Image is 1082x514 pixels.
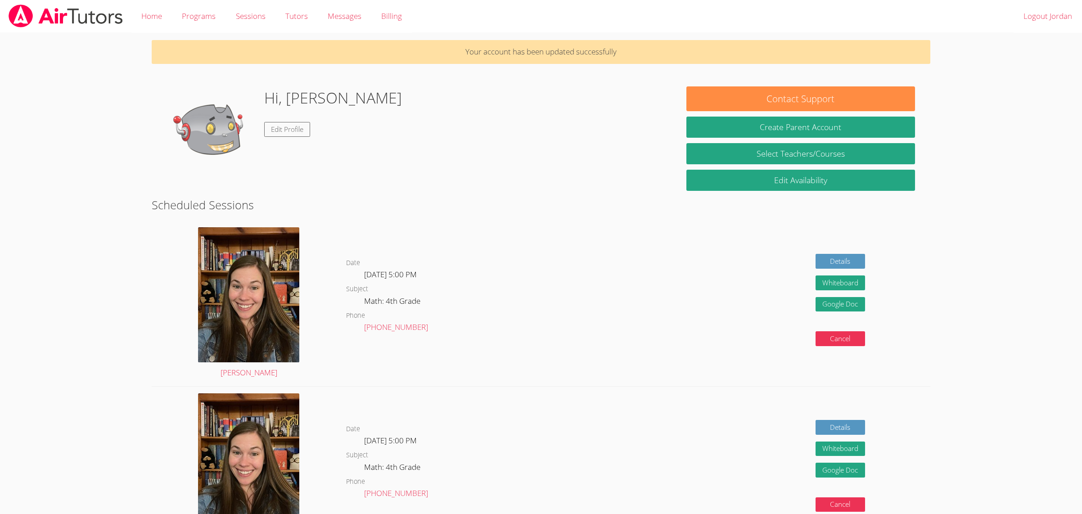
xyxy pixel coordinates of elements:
span: [DATE] 5:00 PM [364,435,417,446]
a: Google Doc [816,463,865,478]
dt: Date [346,424,360,435]
dd: Math: 4th Grade [364,295,422,310]
dt: Phone [346,476,365,487]
a: Edit Availability [686,170,915,191]
button: Contact Support [686,86,915,111]
span: Messages [328,11,361,21]
dd: Math: 4th Grade [364,461,422,476]
a: Details [816,420,865,435]
p: Your account has been updated successfully [152,40,931,64]
button: Cancel [816,497,865,512]
dt: Date [346,257,360,269]
h1: Hi, [PERSON_NAME] [264,86,402,109]
a: [PERSON_NAME] [198,227,299,379]
a: [PHONE_NUMBER] [364,322,428,332]
a: Select Teachers/Courses [686,143,915,164]
img: avatar.png [198,227,299,362]
button: Whiteboard [816,275,865,290]
img: default.png [167,86,257,176]
dt: Subject [346,450,368,461]
dt: Phone [346,310,365,321]
span: [DATE] 5:00 PM [364,269,417,280]
a: Edit Profile [264,122,310,137]
a: Details [816,254,865,269]
button: Whiteboard [816,442,865,456]
a: Google Doc [816,297,865,312]
a: [PHONE_NUMBER] [364,488,428,498]
button: Cancel [816,331,865,346]
h2: Scheduled Sessions [152,196,931,213]
dt: Subject [346,284,368,295]
button: Create Parent Account [686,117,915,138]
img: airtutors_banner-c4298cdbf04f3fff15de1276eac7730deb9818008684d7c2e4769d2f7ddbe033.png [8,5,124,27]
